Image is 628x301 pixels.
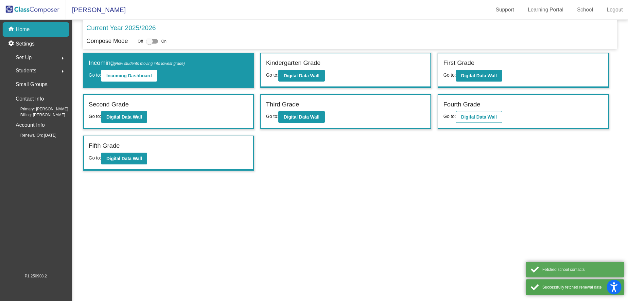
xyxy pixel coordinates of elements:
p: Home [16,26,30,33]
p: Compose Mode [86,37,128,46]
label: Incoming [89,58,185,68]
span: Go to: [266,114,278,119]
p: Small Groups [16,80,47,89]
p: Settings [16,40,35,48]
b: Digital Data Wall [284,73,319,78]
label: First Grade [443,58,474,68]
div: Successfully fetched renewal date [542,284,619,290]
a: Learning Portal [523,5,569,15]
b: Digital Data Wall [461,114,497,120]
b: Digital Data Wall [106,114,142,120]
span: [PERSON_NAME] [65,5,126,15]
span: Primary: [PERSON_NAME] [10,106,68,112]
button: Incoming Dashboard [101,70,157,82]
label: Kindergarten Grade [266,58,321,68]
span: Go to: [89,72,101,78]
mat-icon: settings [8,40,16,48]
span: Off [138,38,143,44]
span: Go to: [89,155,101,160]
span: Set Up [16,53,32,62]
button: Digital Data Wall [278,70,324,82]
p: Account Info [16,121,45,130]
label: Second Grade [89,100,129,109]
button: Digital Data Wall [278,111,324,123]
a: School [572,5,598,15]
label: Fourth Grade [443,100,480,109]
a: Logout [602,5,628,15]
span: Renewal On: [DATE] [10,132,56,138]
span: Go to: [443,114,456,119]
p: Contact Info [16,94,44,103]
label: Fifth Grade [89,141,120,151]
button: Digital Data Wall [101,111,147,123]
span: Billing: [PERSON_NAME] [10,112,65,118]
button: Digital Data Wall [456,111,502,123]
mat-icon: home [8,26,16,33]
b: Incoming Dashboard [106,73,152,78]
p: Current Year 2025/2026 [86,23,156,33]
span: Go to: [443,72,456,78]
mat-icon: arrow_right [59,54,66,62]
span: On [161,38,166,44]
b: Digital Data Wall [461,73,497,78]
label: Third Grade [266,100,299,109]
span: Students [16,66,36,75]
a: Support [491,5,519,15]
mat-icon: arrow_right [59,67,66,75]
span: (New students moving into lowest grade) [114,61,185,66]
b: Digital Data Wall [106,156,142,161]
button: Digital Data Wall [456,70,502,82]
span: Go to: [266,72,278,78]
button: Digital Data Wall [101,153,147,164]
span: Go to: [89,114,101,119]
b: Digital Data Wall [284,114,319,120]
